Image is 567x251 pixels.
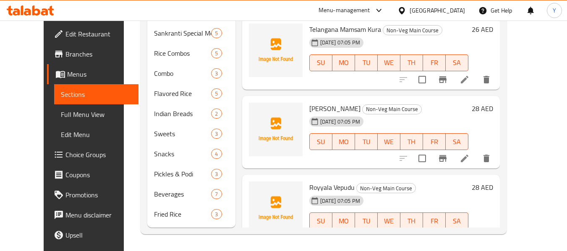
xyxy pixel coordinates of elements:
div: items [211,169,222,179]
span: FR [426,136,442,148]
div: Flavored Rice5 [147,83,235,104]
span: Edit Menu [61,129,132,140]
a: Edit Menu [54,124,138,145]
div: Combo3 [147,63,235,83]
span: MO [336,215,352,227]
span: 5 [212,90,221,98]
div: Indian Breads2 [147,104,235,124]
span: Sankranti Special Meals [154,28,212,38]
span: 3 [212,130,221,138]
div: items [211,149,222,159]
a: Upsell [47,225,138,245]
a: Menus [47,64,138,84]
div: Beverages7 [147,184,235,204]
div: Pickles & Podi3 [147,164,235,184]
span: 3 [212,170,221,178]
div: Flavored Rice [154,88,212,98]
span: Branches [65,49,132,59]
span: Menus [67,69,132,79]
span: Sweets [154,129,212,139]
span: [DATE] 07:05 PM [317,118,363,126]
button: TH [400,54,423,71]
span: Coupons [65,170,132,180]
span: [DATE] 07:05 PM [317,197,363,205]
span: SA [449,136,465,148]
button: WE [378,54,400,71]
div: items [211,109,222,119]
div: Rice Combos [154,48,212,58]
span: Select to update [413,71,431,88]
button: TH [400,133,423,150]
a: Promotions [47,185,138,205]
div: items [211,88,222,98]
a: Edit Restaurant [47,24,138,44]
span: TU [358,215,374,227]
span: WE [381,215,397,227]
button: SA [446,212,468,229]
div: Non-Veg Main Course [356,183,416,193]
a: Full Menu View [54,104,138,124]
div: items [211,129,222,139]
span: Beverages [154,189,212,199]
span: MO [336,57,352,69]
span: [PERSON_NAME] [309,102,361,115]
div: Rice Combos5 [147,43,235,63]
span: SU [313,57,329,69]
span: Choice Groups [65,150,132,160]
span: SA [449,57,465,69]
span: [DATE] 07:05 PM [317,39,363,47]
span: 3 [212,70,221,78]
span: 3 [212,210,221,218]
span: Edit Restaurant [65,29,132,39]
span: Sections [61,89,132,99]
a: Edit menu item [460,75,470,85]
span: Non-Veg Main Course [357,184,415,193]
span: 5 [212,29,221,37]
div: Snacks [154,149,212,159]
span: Select to update [413,150,431,167]
span: WE [381,136,397,148]
div: Pickles & Podi [154,169,212,179]
a: Sections [54,84,138,104]
button: TU [355,212,378,229]
a: Branches [47,44,138,64]
button: delete [476,228,496,248]
a: Edit menu item [460,153,470,163]
span: Full Menu View [61,109,132,119]
span: Royyala Vepudu [309,181,355,194]
span: Upsell [65,230,132,240]
button: delete [476,70,496,90]
span: 4 [212,150,221,158]
span: Combo [154,68,212,78]
button: Branch-specific-item [433,148,453,168]
button: Branch-specific-item [433,228,453,248]
span: FR [426,215,442,227]
button: WE [378,133,400,150]
button: FR [423,133,446,150]
div: Fried Rice3 [147,204,235,224]
span: TH [404,57,420,69]
button: delete [476,148,496,168]
div: Fried Rice [154,209,212,219]
img: Gongura Mutton Curry [249,103,303,156]
span: Non-Veg Main Course [363,104,421,114]
button: FR [423,212,446,229]
button: SA [446,54,468,71]
h6: 26 AED [472,23,493,35]
span: TU [358,136,374,148]
span: 2 [212,110,221,118]
span: SU [313,215,329,227]
img: Telangana Mamsam Kura [249,23,303,77]
span: 5 [212,49,221,57]
div: items [211,28,222,38]
span: Non-Veg Main Course [383,26,442,35]
div: Sweets3 [147,124,235,144]
button: MO [332,133,355,150]
div: items [211,209,222,219]
a: Menu disclaimer [47,205,138,225]
span: TU [358,57,374,69]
